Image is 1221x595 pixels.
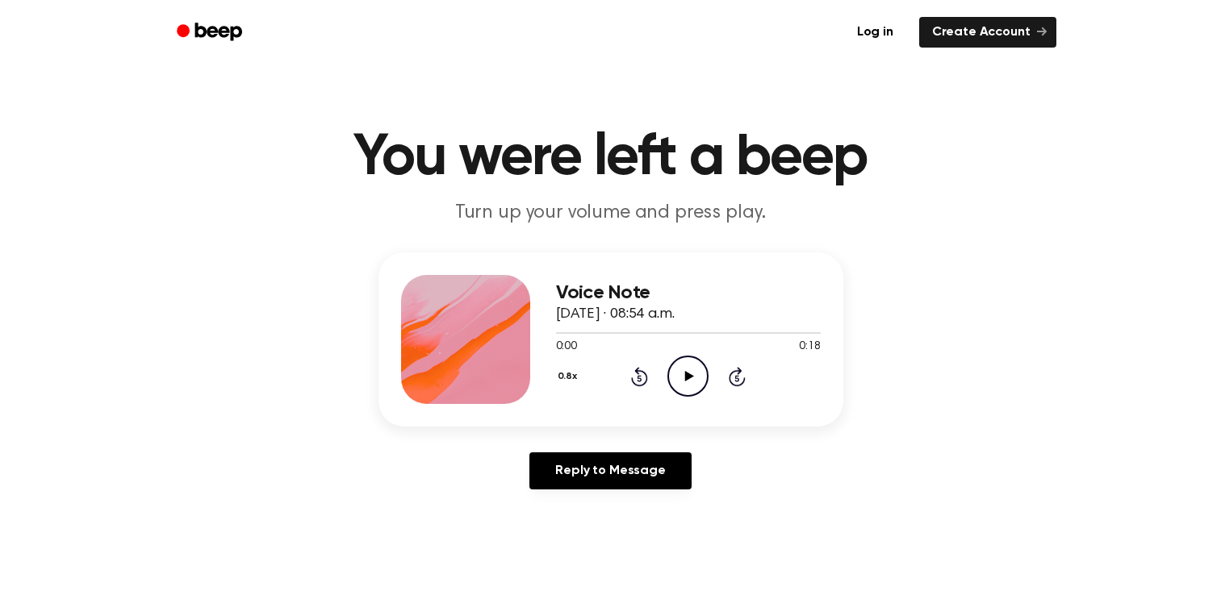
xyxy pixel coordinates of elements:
a: Create Account [919,17,1056,48]
a: Log in [841,14,909,51]
h1: You were left a beep [198,129,1024,187]
a: Beep [165,17,257,48]
span: [DATE] · 08:54 a.m. [556,307,675,322]
span: 0:18 [799,339,820,356]
p: Turn up your volume and press play. [301,200,921,227]
a: Reply to Message [529,452,691,489]
h3: Voice Note [556,282,821,304]
button: 0.8x [556,363,583,390]
span: 0:00 [556,339,577,356]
